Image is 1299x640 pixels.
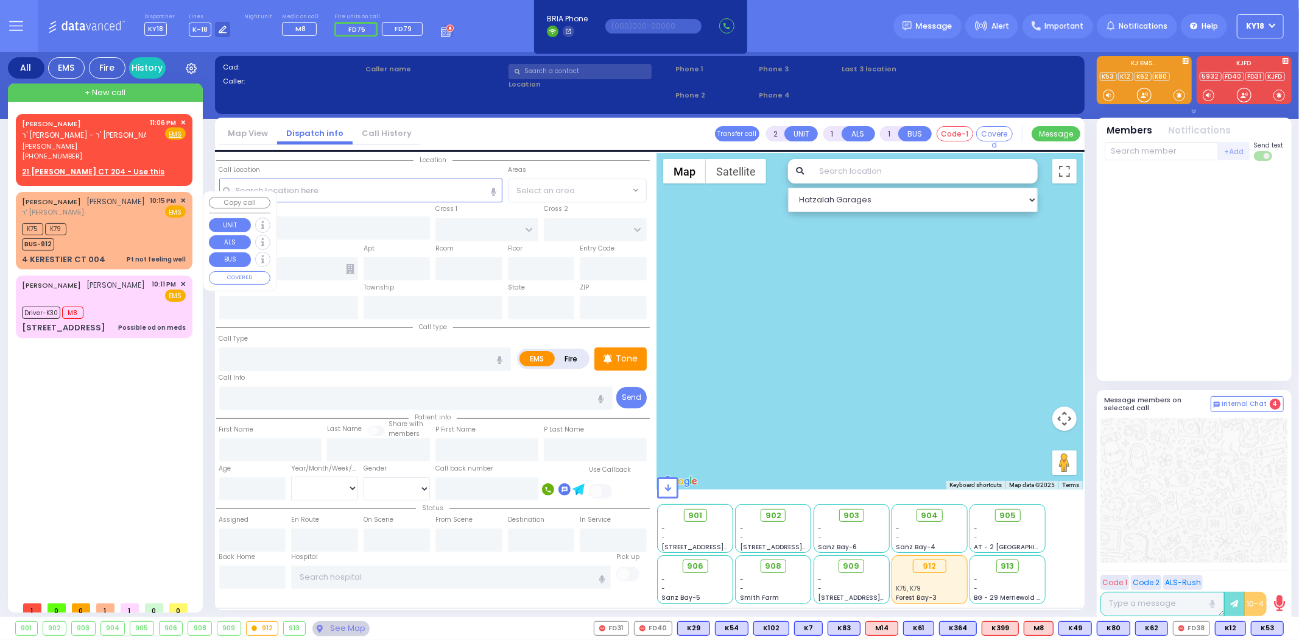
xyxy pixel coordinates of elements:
a: 5932 [1200,72,1222,81]
span: - [974,533,978,542]
a: Open this area in Google Maps (opens a new window) [660,474,700,489]
label: ZIP [580,283,589,293]
a: FD31 [1245,72,1264,81]
a: KJFD [1266,72,1285,81]
label: Location [509,79,671,90]
span: FD79 [395,24,412,34]
label: Cross 2 [544,204,568,214]
span: ✕ [180,118,186,128]
div: FD40 [634,621,672,636]
span: Driver-K30 [22,307,60,319]
button: Toggle fullscreen view [1052,159,1077,183]
div: M8 [1024,621,1054,636]
span: [STREET_ADDRESS][PERSON_NAME] [662,542,777,552]
span: + New call [85,87,125,99]
span: Patient info [409,413,457,422]
span: - [974,584,978,593]
u: 21 [PERSON_NAME] CT 204 - Use this [22,166,164,177]
span: 1 [121,603,139,613]
span: - [740,575,744,584]
label: Call back number [435,464,493,474]
label: Fire units on call [334,13,427,21]
label: Entry Code [580,244,614,254]
button: Show satellite imagery [706,159,766,183]
div: K80 [1097,621,1130,636]
label: State [508,283,525,293]
span: 0 [169,603,188,613]
div: 903 [72,622,95,635]
span: Sanz Bay-6 [818,542,857,552]
button: Code 1 [1100,575,1129,590]
button: Members [1107,124,1153,138]
a: FD40 [1223,72,1244,81]
div: 912 [247,622,278,635]
label: Township [364,283,394,293]
button: Send [616,387,647,408]
label: Cross 1 [435,204,457,214]
span: - [662,524,666,533]
div: 913 [284,622,305,635]
button: Copy call [209,197,270,208]
label: Turn off text [1254,150,1273,162]
div: 906 [160,622,183,635]
span: Sanz Bay-5 [662,593,701,602]
div: 905 [130,622,153,635]
span: ר' [PERSON_NAME] - ר' [PERSON_NAME] [22,130,161,140]
span: 906 [687,560,703,572]
a: Call History [353,127,421,139]
div: 909 [217,622,241,635]
img: Google [660,474,700,489]
span: [STREET_ADDRESS][PERSON_NAME] [740,542,855,552]
span: K79 [45,223,66,235]
span: - [818,575,822,584]
span: K75 [22,223,43,235]
label: Caller: [223,76,362,87]
span: Call type [413,322,453,332]
span: K-18 [189,23,211,37]
span: - [662,533,666,542]
div: 904 [101,622,125,635]
div: BLS [1097,621,1130,636]
button: Show street map [663,159,706,183]
u: EMS [169,130,182,139]
label: KJ EMS... [1097,60,1192,69]
label: EMS [519,351,555,366]
label: Caller name [365,64,504,74]
label: Night unit [244,13,272,21]
button: ALS-Rush [1163,575,1203,590]
div: 902 [43,622,66,635]
span: 903 [843,510,859,522]
span: [PERSON_NAME] [87,280,146,290]
span: 904 [921,510,938,522]
a: K53 [1100,72,1117,81]
img: red-radio-icon.svg [1178,625,1185,631]
span: ר' [PERSON_NAME] [22,207,146,218]
div: K29 [677,621,710,636]
span: Internal Chat [1222,400,1267,408]
button: BUS [898,126,932,141]
span: BRIA Phone [547,13,588,24]
div: BLS [753,621,789,636]
span: Phone 2 [675,90,755,101]
div: BLS [903,621,934,636]
span: Important [1044,21,1083,32]
a: K12 [1118,72,1133,81]
p: Tone [616,352,638,365]
label: Lines [189,13,231,21]
div: Possible od on meds [118,323,186,332]
div: FD31 [594,621,629,636]
div: K102 [753,621,789,636]
img: message.svg [903,21,912,30]
label: In Service [580,515,611,525]
div: BLS [715,621,748,636]
a: Dispatch info [277,127,353,139]
button: Transfer call [715,126,759,141]
button: COVERED [209,271,270,285]
span: - [818,533,822,542]
span: BG - 29 Merriewold S. [974,593,1043,602]
div: ALS [865,621,898,636]
label: Apt [364,244,375,254]
span: FD75 [348,24,365,34]
div: BLS [939,621,977,636]
a: K80 [1153,72,1170,81]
